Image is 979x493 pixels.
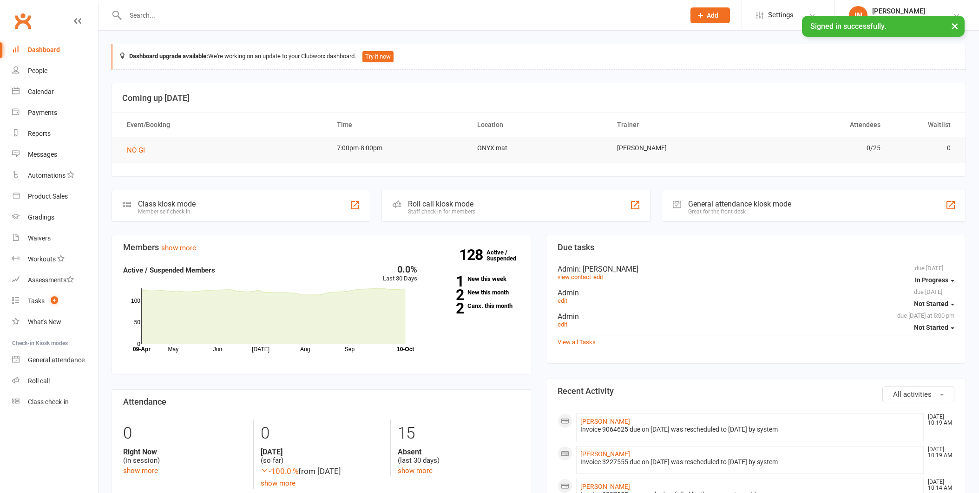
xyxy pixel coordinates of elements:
h3: Members [123,243,520,252]
strong: [DATE] [261,447,383,456]
div: Gradings [28,213,54,221]
div: Invoice 9064625 due on [DATE] was rescheduled to [DATE] by system [580,426,920,433]
div: 15 [398,420,520,447]
span: Signed in successfully. [810,22,886,31]
div: Workouts [28,255,56,263]
a: General attendance kiosk mode [12,350,98,371]
div: Assessments [28,276,74,284]
div: Member self check-in [138,208,196,215]
span: Add [707,12,718,19]
div: from [DATE] [261,465,383,478]
a: 1New this week [431,276,520,282]
div: Admin [558,312,955,321]
a: show more [261,479,296,487]
div: Calendar [28,88,54,95]
div: 0 [261,420,383,447]
time: [DATE] 10:19 AM [923,446,954,459]
strong: Right Now [123,447,246,456]
strong: 1 [431,274,464,288]
div: 0.0% [383,265,417,274]
strong: Active / Suspended Members [123,266,215,274]
a: Workouts [12,249,98,270]
button: Try it now [362,51,394,62]
a: [PERSON_NAME] [580,418,630,425]
div: Invoice 3227555 due on [DATE] was rescheduled to [DATE] by system [580,458,920,466]
div: Product Sales [28,193,68,200]
strong: Dashboard upgrade available: [129,53,208,60]
a: Product Sales [12,186,98,207]
div: ONYX BRAZILIAN JIU JITSU [872,15,953,24]
th: Time [329,113,468,137]
th: Event/Booking [118,113,329,137]
button: All activities [882,386,954,402]
th: Attendees [749,113,889,137]
td: ONYX mat [469,137,609,159]
div: [PERSON_NAME] [872,7,953,15]
div: General attendance kiosk mode [688,200,791,208]
a: What's New [12,312,98,333]
td: [PERSON_NAME] [609,137,749,159]
button: × [946,16,963,36]
time: [DATE] 10:14 AM [923,479,954,491]
div: Tasks [28,297,45,305]
div: Messages [28,151,57,158]
a: Class kiosk mode [12,392,98,413]
td: 0 [889,137,959,159]
a: Dashboard [12,40,98,60]
div: (so far) [261,447,383,465]
a: Payments [12,102,98,123]
div: Roll call kiosk mode [408,200,475,208]
a: 2New this month [431,289,520,295]
div: Payments [28,109,57,116]
a: edit [558,321,567,328]
div: Automations [28,172,66,179]
a: Assessments [12,270,98,291]
div: General attendance [28,356,85,364]
div: Class kiosk mode [138,200,196,208]
a: Tasks 4 [12,291,98,312]
div: (last 30 days) [398,447,520,465]
button: NO GI [127,145,151,156]
a: View all Tasks [558,339,596,346]
a: show more [398,466,433,475]
div: Admin [558,265,955,273]
h3: Attendance [123,397,520,406]
div: Last 30 Days [383,265,417,284]
a: Gradings [12,207,98,228]
h3: Coming up [DATE] [122,93,955,103]
a: Clubworx [11,9,34,33]
strong: 2 [431,288,464,302]
a: 2Canx. this month [431,303,520,309]
td: 7:00pm-8:00pm [329,137,468,159]
a: edit [558,297,567,304]
input: Search... [123,9,678,22]
th: Location [469,113,609,137]
span: 4 [51,296,58,304]
span: Not Started [914,300,948,307]
div: Class check-in [28,398,69,406]
strong: 2 [431,301,464,315]
a: Messages [12,144,98,165]
a: show more [123,466,158,475]
span: All activities [893,390,932,399]
span: -100.0 % [261,466,298,476]
button: Not Started [914,319,954,336]
button: Add [690,7,730,23]
a: 128Active / Suspended [486,242,527,268]
a: Reports [12,123,98,144]
time: [DATE] 10:19 AM [923,414,954,426]
td: 0/25 [749,137,889,159]
a: [PERSON_NAME] [580,483,630,490]
div: IN [849,6,867,25]
a: Roll call [12,371,98,392]
button: Not Started [914,295,954,312]
a: Automations [12,165,98,186]
a: People [12,60,98,81]
span: In Progress [915,276,948,284]
a: Waivers [12,228,98,249]
strong: 128 [459,248,486,262]
span: Settings [768,5,794,26]
span: NO GI [127,146,145,154]
div: Reports [28,130,51,137]
a: view contact [558,273,591,280]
